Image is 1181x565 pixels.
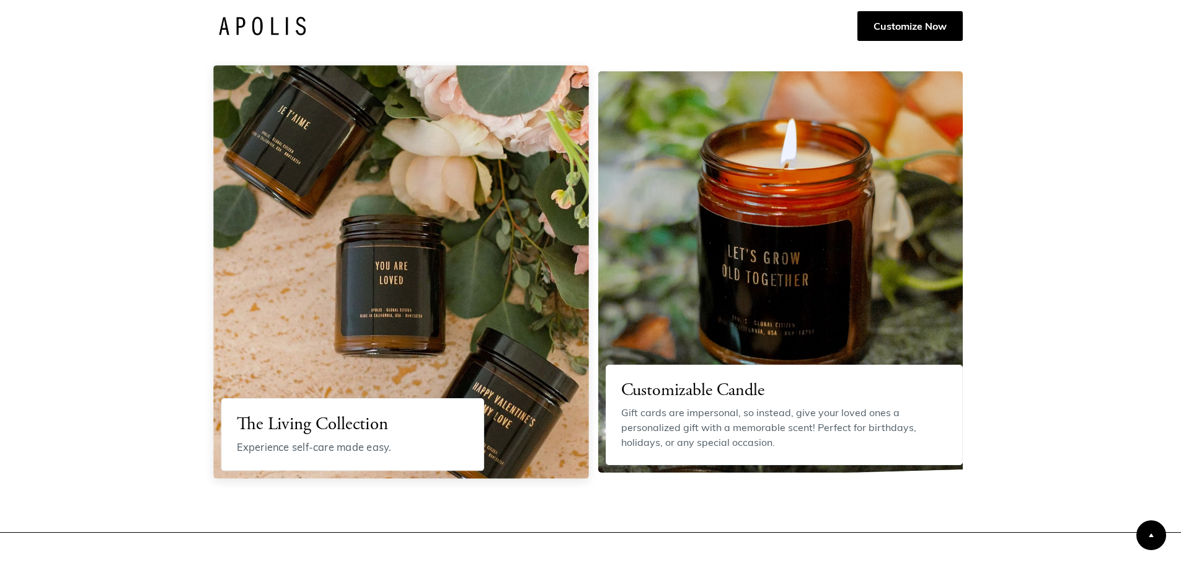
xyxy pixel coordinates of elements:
[621,380,947,403] h5: Customizable Candle
[857,11,963,41] a: Customize Now
[598,71,963,473] a: Customizable CandleGift cards are impersonal, so instead, give your loved ones a personalized gif...
[237,414,467,437] h5: The Living Collection
[621,405,947,450] div: Gift cards are impersonal, so instead, give your loved ones a personalized gift with a memorable ...
[237,440,467,455] div: Experience self-care made easy.
[213,66,589,479] a: The Living CollectionExperience self-care made easy.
